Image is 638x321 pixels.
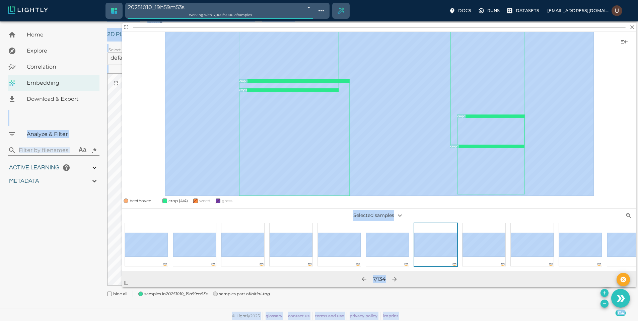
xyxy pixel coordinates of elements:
button: Add the selected 134 samples to in-place to the tag 20251010_19h59m53s [600,289,609,297]
i: 20251010_19h59m53s [166,291,208,296]
text: crop : 1 [457,114,465,118]
button: Reset the selection of samples [617,273,630,286]
text: crop : 1 [239,88,247,92]
span: Explore [27,47,94,55]
a: contact us [288,313,309,318]
button: reset and recenter camera [122,77,134,89]
span: default_20251010_19h59m53s [111,55,190,61]
p: Runs [487,7,500,14]
span: Correlation [27,63,94,71]
span: Download & Export [27,95,94,103]
button: Use the 134 selected samples as the basis for your new tag [611,289,630,308]
div: 7 / 134 [373,275,386,283]
button: use regular expression [88,145,99,156]
i: initial-tag [250,291,270,296]
button: Remove the selected 134 samples in-place from the tag 20251010_19h59m53s [600,300,609,308]
div: Create selection [333,3,349,19]
img: Usman Khan [612,5,622,16]
a: terms and use [315,313,344,318]
span: beethoven [130,197,151,204]
button: Show tag tree [315,5,327,16]
div: Aa [78,146,86,154]
a: Explore [8,43,99,59]
span: Analyze & Filter [27,130,94,138]
button: Show sample details [618,35,631,49]
span: © Lightly 2025 [232,313,260,318]
span: hide all [113,291,127,297]
a: imprint [383,313,398,318]
a: glossary [266,313,282,318]
span: Home [27,31,94,39]
a: Correlation [8,59,99,75]
a: Embedding [8,75,99,91]
p: Datasets [516,7,539,14]
span: crop (4/4) [168,198,188,203]
span: Metadata [9,178,39,184]
span: grass [222,198,232,203]
button: View full details [122,23,130,31]
span: Active Learning [9,165,60,171]
input: search [19,145,74,156]
span: samples part of [219,291,270,297]
button: help [60,161,73,174]
span: Embedding [27,79,94,87]
p: Selected samples [294,210,465,221]
button: view in fullscreen [110,77,122,89]
span: Working with 3,000 / 3,000 of samples [189,13,252,17]
button: use case sensitivity [77,145,88,156]
nav: explore, analyze, sample, metadata, embedding, correlations label, download your dataset [8,27,99,107]
label: Select embedding [109,47,146,53]
a: Switch to crop dataset [106,3,122,19]
text: crop : 1 [450,145,458,148]
p: [EMAIL_ADDRESS][DOMAIN_NAME] [547,7,609,14]
h6: 2D plot of your embedding [107,28,628,42]
a: privacy policy [350,313,377,318]
span: 134 [616,310,626,316]
button: Close overlay [629,23,636,31]
img: Lightly [8,6,48,14]
a: Download [8,91,99,107]
div: 20251010_19h59m53s [128,3,313,12]
span: samples in [144,291,208,297]
span: weed [199,198,210,203]
p: Docs [458,7,471,14]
